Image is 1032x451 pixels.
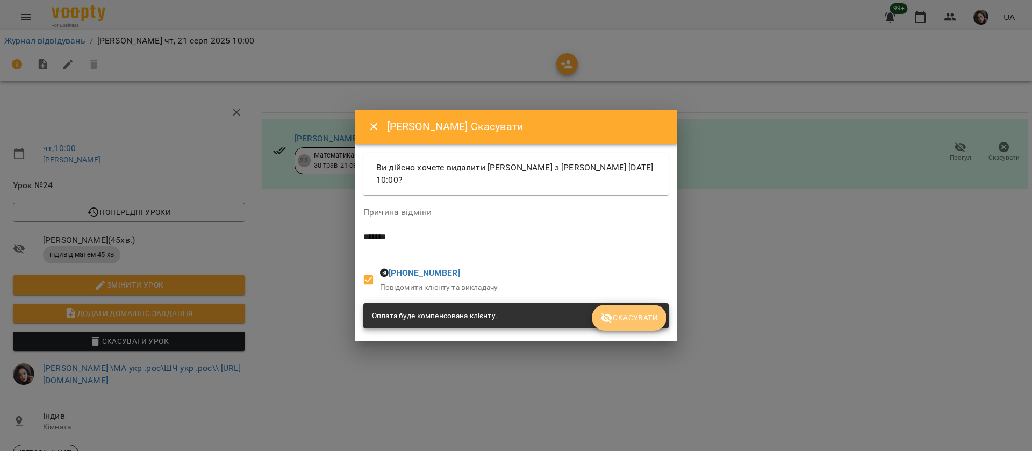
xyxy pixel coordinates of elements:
span: Скасувати [600,311,658,324]
h6: [PERSON_NAME] Скасувати [387,118,664,135]
a: [PHONE_NUMBER] [389,268,460,278]
div: Ви дійсно хочете видалити [PERSON_NAME] з [PERSON_NAME] [DATE] 10:00? [363,153,669,195]
div: Оплата буде компенсована клієнту. [372,306,497,326]
p: Повідомити клієнту та викладачу [380,282,498,293]
button: Скасувати [592,305,666,331]
label: Причина відміни [363,208,669,217]
button: Close [361,114,387,140]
